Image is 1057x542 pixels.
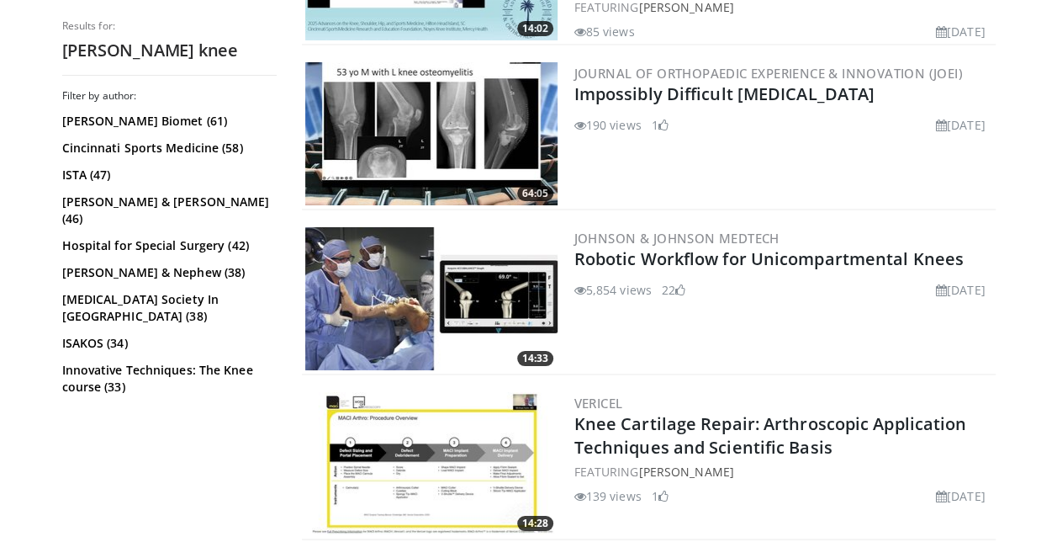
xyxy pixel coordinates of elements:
[305,62,558,205] img: 4b116378-28bc-4c80-bb8f-62ada2e80535.300x170_q85_crop-smart_upscale.jpg
[936,23,986,40] li: [DATE]
[574,463,992,481] div: FEATURING
[574,116,642,134] li: 190 views
[574,82,875,105] a: Impossibly Difficult [MEDICAL_DATA]
[574,230,780,247] a: Johnson & Johnson MedTech
[62,113,272,130] a: [PERSON_NAME] Biomet (61)
[62,335,272,352] a: ISAKOS (34)
[936,281,986,299] li: [DATE]
[652,487,669,505] li: 1
[574,65,963,82] a: Journal of Orthopaedic Experience & Innovation (JOEI)
[305,227,558,370] a: 14:33
[936,487,986,505] li: [DATE]
[652,116,669,134] li: 1
[574,487,642,505] li: 139 views
[62,264,272,281] a: [PERSON_NAME] & Nephew (38)
[62,362,272,396] a: Innovative Techniques: The Knee course (33)
[62,237,272,254] a: Hospital for Special Surgery (42)
[305,62,558,205] a: 64:05
[62,291,272,325] a: [MEDICAL_DATA] Society In [GEOGRAPHIC_DATA] (38)
[574,247,964,270] a: Robotic Workflow for Unicompartmental Knees
[62,19,277,33] p: Results for:
[936,116,986,134] li: [DATE]
[574,281,652,299] li: 5,854 views
[574,395,623,412] a: Vericel
[517,21,553,36] span: 14:02
[305,392,558,535] a: 14:28
[62,40,277,61] h2: [PERSON_NAME] knee
[638,464,733,480] a: [PERSON_NAME]
[305,227,558,370] img: c6830cff-7f4a-4323-a779-485c40836a20.300x170_q85_crop-smart_upscale.jpg
[517,351,553,366] span: 14:33
[517,186,553,201] span: 64:05
[62,89,277,103] h3: Filter by author:
[662,281,685,299] li: 22
[62,194,272,227] a: [PERSON_NAME] & [PERSON_NAME] (46)
[62,140,272,157] a: Cincinnati Sports Medicine (58)
[305,392,558,535] img: 2444198d-1b18-4a77-bb67-3e21827492e5.300x170_q85_crop-smart_upscale.jpg
[574,23,635,40] li: 85 views
[517,516,553,531] span: 14:28
[574,412,967,459] a: Knee Cartilage Repair: Arthroscopic Application Techniques and Scientific Basis
[62,167,272,183] a: ISTA (47)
